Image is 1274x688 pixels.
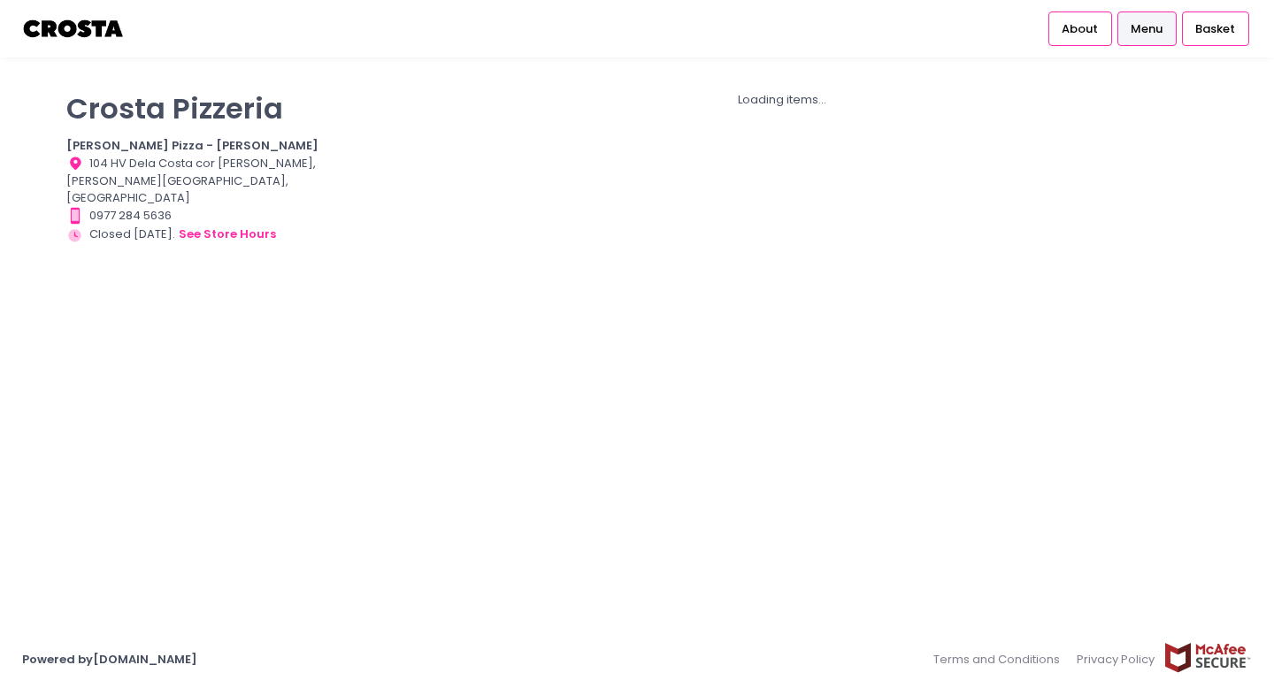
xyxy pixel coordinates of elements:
a: Powered by[DOMAIN_NAME] [22,651,197,668]
div: Closed [DATE]. [66,225,335,244]
span: Menu [1131,20,1163,38]
div: 104 HV Dela Costa cor [PERSON_NAME], [PERSON_NAME][GEOGRAPHIC_DATA], [GEOGRAPHIC_DATA] [66,155,335,207]
a: Menu [1117,11,1177,45]
b: [PERSON_NAME] Pizza - [PERSON_NAME] [66,137,318,154]
span: About [1062,20,1098,38]
div: 0977 284 5636 [66,207,335,225]
span: Basket [1195,20,1235,38]
p: Crosta Pizzeria [66,91,335,126]
a: Privacy Policy [1069,642,1164,677]
img: logo [22,13,126,44]
a: Terms and Conditions [933,642,1069,677]
div: Loading items... [357,91,1208,109]
a: About [1048,11,1112,45]
img: mcafee-secure [1163,642,1252,673]
button: see store hours [178,225,277,244]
